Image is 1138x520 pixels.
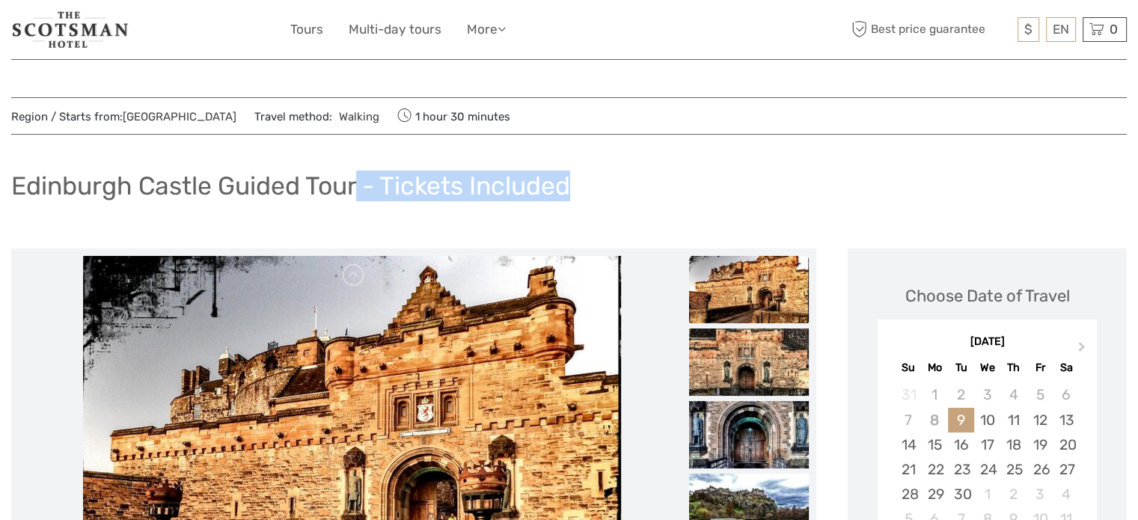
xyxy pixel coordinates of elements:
[1107,22,1120,37] span: 0
[689,401,809,468] img: 695ae707ac544b22a2af456d6f171c3f_slider_thumbnail.jpg
[948,482,974,507] div: Choose Tuesday, September 30th, 2025
[467,19,506,40] a: More
[1053,432,1080,457] div: Choose Saturday, September 20th, 2025
[290,19,323,40] a: Tours
[922,432,948,457] div: Choose Monday, September 15th, 2025
[11,11,129,48] img: 681-f48ba2bd-dfbf-4b64-890c-b5e5c75d9d66_logo_small.jpg
[948,408,974,432] div: Choose Tuesday, September 9th, 2025
[905,284,1070,308] div: Choose Date of Travel
[689,328,809,396] img: ec1ecf12d5234798abc3f8d6b113b3e4_slider_thumbnail.jpg
[922,408,948,432] div: Not available Monday, September 8th, 2025
[974,482,1000,507] div: Choose Wednesday, October 1st, 2025
[21,26,169,38] p: We're away right now. Please check back later!
[1027,457,1053,482] div: Choose Friday, September 26th, 2025
[11,171,570,201] h1: Edinburgh Castle Guided Tour - Tickets Included
[1000,358,1027,378] div: Th
[1053,482,1080,507] div: Choose Saturday, October 4th, 2025
[349,19,441,40] a: Multi-day tours
[1053,358,1080,378] div: Sa
[1027,482,1053,507] div: Choose Friday, October 3rd, 2025
[1000,457,1027,482] div: Choose Thursday, September 25th, 2025
[974,358,1000,378] div: We
[922,482,948,507] div: Choose Monday, September 29th, 2025
[895,482,921,507] div: Choose Sunday, September 28th, 2025
[1027,408,1053,432] div: Choose Friday, September 12th, 2025
[1024,22,1033,37] span: $
[948,382,974,407] div: Not available Tuesday, September 2nd, 2025
[974,457,1000,482] div: Choose Wednesday, September 24th, 2025
[1027,432,1053,457] div: Choose Friday, September 19th, 2025
[922,358,948,378] div: Mo
[332,110,379,123] a: Walking
[895,457,921,482] div: Choose Sunday, September 21st, 2025
[1053,408,1080,432] div: Choose Saturday, September 13th, 2025
[123,110,236,123] a: [GEOGRAPHIC_DATA]
[1027,382,1053,407] div: Not available Friday, September 5th, 2025
[11,109,236,125] span: Region / Starts from:
[397,105,510,126] span: 1 hour 30 minutes
[948,432,974,457] div: Choose Tuesday, September 16th, 2025
[1000,482,1027,507] div: Choose Thursday, October 2nd, 2025
[1000,382,1027,407] div: Not available Thursday, September 4th, 2025
[922,382,948,407] div: Not available Monday, September 1st, 2025
[172,23,190,41] button: Open LiveChat chat widget
[895,432,921,457] div: Choose Sunday, September 14th, 2025
[895,382,921,407] div: Not available Sunday, August 31st, 2025
[254,105,379,126] span: Travel method:
[895,358,921,378] div: Su
[974,382,1000,407] div: Not available Wednesday, September 3rd, 2025
[1000,432,1027,457] div: Choose Thursday, September 18th, 2025
[922,457,948,482] div: Choose Monday, September 22nd, 2025
[895,408,921,432] div: Not available Sunday, September 7th, 2025
[1000,408,1027,432] div: Choose Thursday, September 11th, 2025
[878,334,1097,350] div: [DATE]
[848,17,1014,42] span: Best price guarantee
[948,457,974,482] div: Choose Tuesday, September 23rd, 2025
[1071,338,1095,362] button: Next Month
[1053,457,1080,482] div: Choose Saturday, September 27th, 2025
[948,358,974,378] div: Tu
[1053,382,1080,407] div: Not available Saturday, September 6th, 2025
[1027,358,1053,378] div: Fr
[1046,17,1076,42] div: EN
[974,432,1000,457] div: Choose Wednesday, September 17th, 2025
[974,408,1000,432] div: Choose Wednesday, September 10th, 2025
[689,256,809,323] img: dcd494f42e8f48c5b672132ff38f4f93_slider_thumbnail.jpg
